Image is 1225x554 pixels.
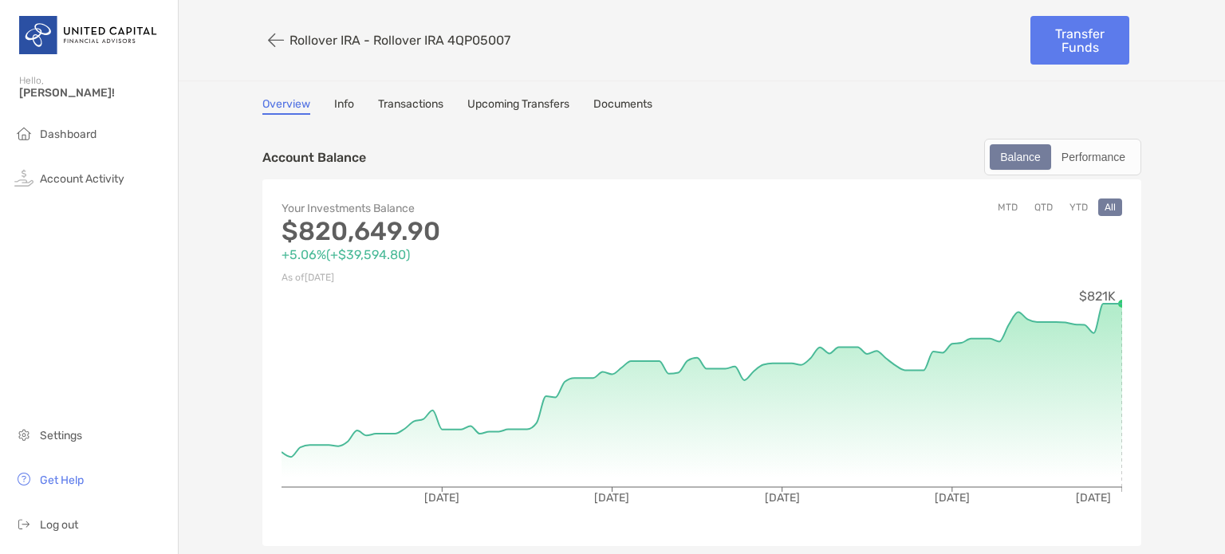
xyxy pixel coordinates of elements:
img: activity icon [14,168,33,187]
span: Dashboard [40,128,97,141]
img: get-help icon [14,470,33,489]
span: Log out [40,518,78,532]
button: QTD [1028,198,1059,216]
span: Settings [40,429,82,442]
p: Rollover IRA - Rollover IRA 4QP05007 [290,33,510,48]
img: household icon [14,124,33,143]
img: settings icon [14,425,33,444]
a: Upcoming Transfers [467,97,569,115]
span: Get Help [40,473,84,487]
tspan: $821K [1079,289,1116,304]
p: Your Investments Balance [282,198,702,218]
tspan: [DATE] [1076,491,1111,505]
div: segmented control [984,139,1141,175]
p: $820,649.90 [282,222,702,242]
a: Transfer Funds [1030,16,1129,65]
tspan: [DATE] [594,491,629,505]
span: [PERSON_NAME]! [19,86,168,100]
tspan: [DATE] [935,491,970,505]
a: Documents [593,97,652,115]
tspan: [DATE] [765,491,800,505]
button: YTD [1063,198,1094,216]
div: Performance [1053,146,1134,168]
span: Account Activity [40,172,124,186]
p: Account Balance [262,147,366,167]
a: Overview [262,97,310,115]
img: logout icon [14,514,33,533]
button: All [1098,198,1122,216]
button: MTD [991,198,1024,216]
a: Info [334,97,354,115]
p: +5.06% ( +$39,594.80 ) [282,245,702,265]
img: United Capital Logo [19,6,159,64]
tspan: [DATE] [424,491,459,505]
a: Transactions [378,97,443,115]
p: As of [DATE] [282,268,702,288]
div: Balance [991,146,1050,168]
